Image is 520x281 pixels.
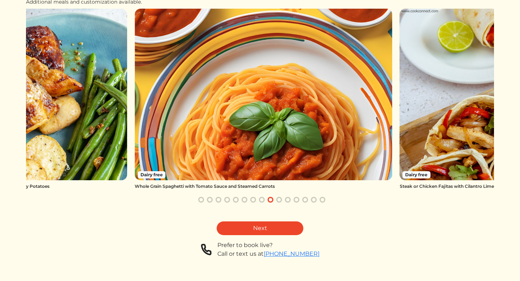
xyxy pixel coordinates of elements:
[135,9,392,180] img: Whole Grain Spaghetti with Tomato Sauce and Steamed Carrots
[201,241,212,258] img: phone-a8f1853615f4955a6c6381654e1c0f7430ed919b147d78756318837811cda3a7.svg
[135,183,392,190] div: Whole Grain Spaghetti with Tomato Sauce and Steamed Carrots
[217,221,303,235] a: Next
[138,171,166,178] span: Dairy free
[217,250,320,258] div: Call or text us at
[217,241,320,250] div: Prefer to book live?
[264,250,320,257] a: [PHONE_NUMBER]
[403,171,431,178] span: Dairy free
